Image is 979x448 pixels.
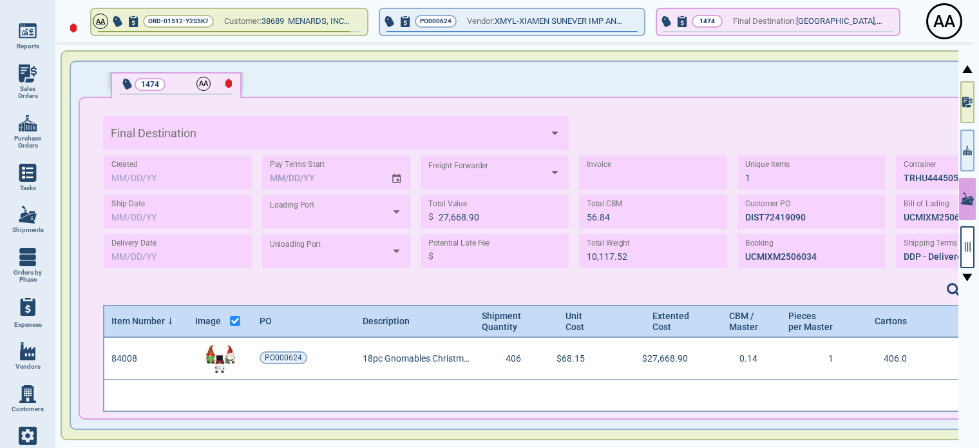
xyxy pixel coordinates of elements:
span: Customers [12,405,44,413]
label: Booking [745,239,774,248]
span: Unit Cost [566,311,585,331]
div: 0.14 [706,338,777,380]
img: menu_icon [19,385,37,403]
span: 406.0 [884,353,907,364]
button: Open [545,122,565,144]
span: Final Destination: [733,14,796,29]
label: Pay Terms Start [270,160,325,170]
span: Shipments [12,226,44,234]
span: Shipment Quantity [482,311,520,331]
input: MM/DD/YY [104,155,244,190]
p: $ [428,210,433,224]
span: Expenses [14,321,42,329]
label: Created [111,160,138,170]
button: Open [386,240,406,262]
button: PO000624Vendor:XMYL-XIAMEN SUNEVER IMP AND EXP CO LTD [380,9,643,35]
span: Tasks [20,184,36,192]
span: 38689 [261,14,288,29]
span: MENARDS, INC.*EAU CLAIRE [288,16,394,26]
div: 84008 [104,338,188,380]
img: diamond [70,23,77,34]
label: Final Destination [111,125,196,142]
span: Description [363,316,410,326]
a: PO000624 [260,351,307,364]
input: MM/DD/YY [104,195,244,229]
p: 1474 [141,78,159,91]
span: 18pc Gnomables Christmas 2024 Ornament [PERSON_NAME], St. Nic, Snowman [PERSON_NAME] Asst [363,353,470,364]
span: PO [260,316,272,326]
span: Vendor: [467,14,495,29]
img: 84008Img [204,343,236,375]
span: PO000624 [420,15,451,28]
img: menu_icon [19,164,37,182]
span: Vendors [15,363,41,371]
span: ORD-01512-Y2S5K7 [148,15,209,28]
span: PO000624 [265,351,302,364]
div: $68.15 [538,338,603,380]
button: Open [386,200,406,223]
label: Total CBM [587,199,623,209]
span: Image [195,316,221,326]
label: Container [904,160,936,170]
label: Loading Port [270,200,314,209]
img: menu_icon [19,248,37,266]
span: 406 [506,353,521,364]
span: [GEOGRAPHIC_DATA], [US_STATE] [796,14,883,29]
div: A A [928,5,960,37]
img: LateIcon [225,79,233,88]
button: Open [545,161,565,184]
p: 1474 [699,15,715,28]
label: Potential Late Fee [428,239,489,248]
label: Freight Forwarder [428,161,488,170]
p: $ [428,249,433,263]
label: Ship Date [111,199,145,209]
button: 1474Final Destination:[GEOGRAPHIC_DATA], [US_STATE] [657,9,899,35]
label: Bill of Lading [904,199,949,209]
label: Total Value [428,199,467,208]
span: Sales Orders [10,85,45,100]
div: A A [197,77,210,90]
div: A A [93,14,108,28]
label: Unloading Port [270,240,321,248]
img: menu_icon [19,206,37,224]
span: Orders by Phase [10,269,45,284]
img: menu_icon [19,427,37,445]
label: Unique Items [745,160,790,170]
span: Item Number [111,316,165,326]
label: Total Weight [587,238,630,248]
img: menu_icon [19,64,37,83]
div: $27,668.90 [603,338,706,380]
span: Pieces per Master [788,311,833,331]
label: Invoice [587,160,611,170]
span: Cartons [875,316,907,326]
img: menu_icon [19,114,37,132]
div: 1 [777,338,851,380]
label: Delivery Date [111,239,157,248]
span: Reports [17,43,39,50]
label: Shipping Terms [904,239,957,248]
span: Extented Cost [652,311,688,331]
img: menu_icon [19,22,37,40]
label: Customer PO [745,199,790,209]
span: CBM / Master [729,311,770,331]
span: XMYL-XIAMEN SUNEVER IMP AND EXP CO LTD [495,14,627,29]
img: menu_icon [19,342,37,360]
button: AAORD-01512-Y2S5K7Customer:38689 MENARDS, INC.*EAU CLAIRE [91,9,367,35]
button: Choose date [386,161,410,184]
span: Purchase Orders [10,135,45,150]
input: MM/DD/YY [262,155,381,190]
span: Customer: [224,14,261,29]
input: MM/DD/YY [104,234,244,268]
